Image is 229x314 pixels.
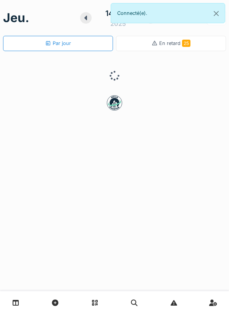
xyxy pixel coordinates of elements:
[105,8,131,19] div: 14 août
[107,95,122,111] img: badge-BVDL4wpA.svg
[208,3,225,24] button: Close
[3,11,29,25] h1: jeu.
[182,40,190,47] span: 25
[111,3,225,23] div: Connecté(e).
[110,19,126,28] div: 2025
[159,40,190,46] span: En retard
[45,40,71,47] div: Par jour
